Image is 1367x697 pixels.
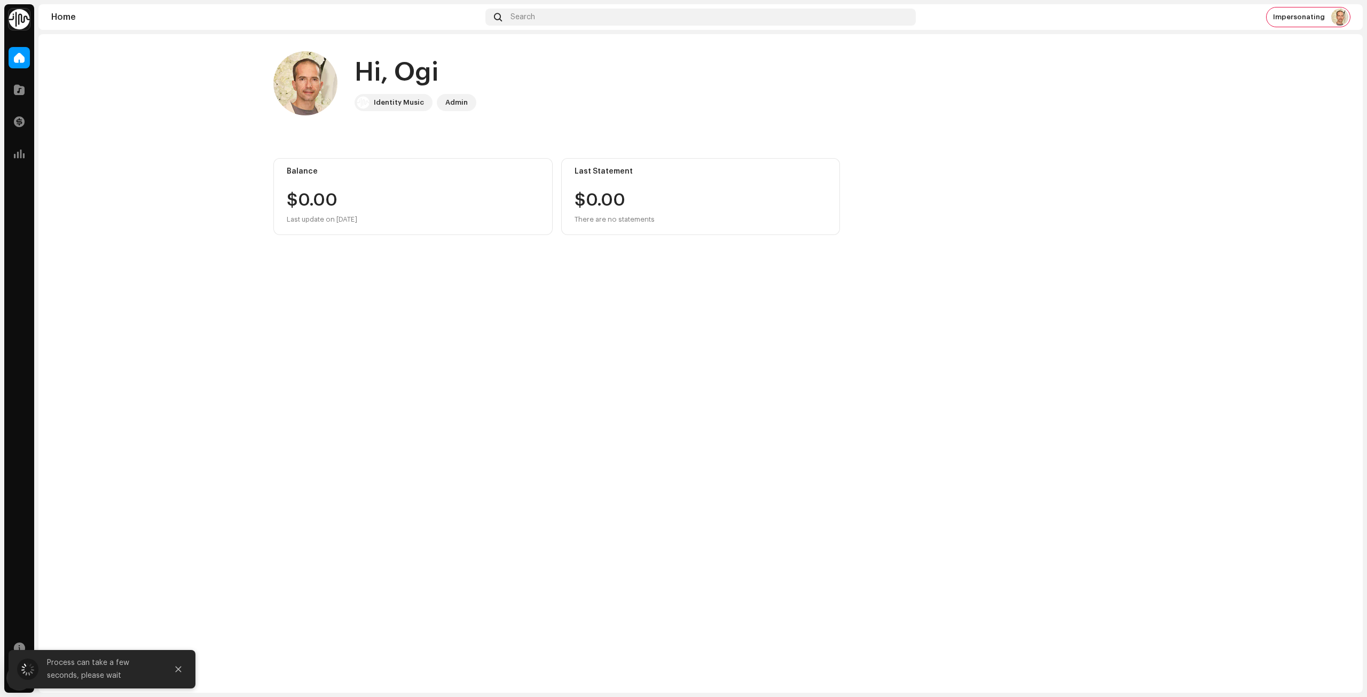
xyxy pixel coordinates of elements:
[6,665,32,691] div: Open Intercom Messenger
[273,158,553,235] re-o-card-value: Balance
[355,56,476,90] div: Hi, Ogi
[510,13,535,21] span: Search
[357,96,370,109] img: 0f74c21f-6d1c-4dbc-9196-dbddad53419e
[561,158,840,235] re-o-card-value: Last Statement
[575,167,827,176] div: Last Statement
[9,9,30,30] img: 0f74c21f-6d1c-4dbc-9196-dbddad53419e
[1331,9,1348,26] img: ac02fe72-e4e6-4af3-8535-33b7c69ab2c7
[51,13,481,21] div: Home
[287,167,539,176] div: Balance
[168,659,189,680] button: Close
[1273,13,1325,21] span: Impersonating
[575,213,655,226] div: There are no statements
[47,656,159,682] div: Process can take a few seconds, please wait
[374,96,424,109] div: Identity Music
[273,51,337,115] img: ac02fe72-e4e6-4af3-8535-33b7c69ab2c7
[287,213,539,226] div: Last update on [DATE]
[445,96,468,109] div: Admin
